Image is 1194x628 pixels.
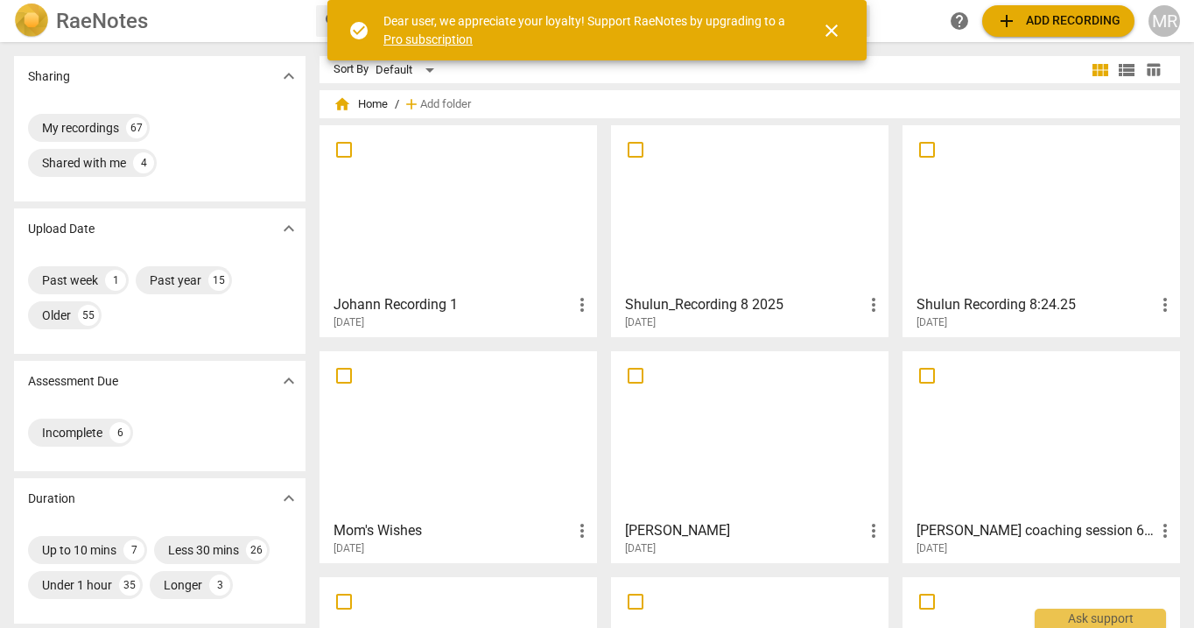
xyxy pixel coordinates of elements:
[625,315,656,330] span: [DATE]
[617,131,882,329] a: Shulun_Recording 8 2025[DATE]
[246,540,267,561] div: 26
[42,154,126,172] div: Shared with me
[863,294,884,315] span: more_vert
[1145,61,1162,78] span: table_chart
[376,56,440,84] div: Default
[1116,60,1137,81] span: view_list
[42,541,116,559] div: Up to 10 mins
[625,541,656,556] span: [DATE]
[276,215,302,242] button: Show more
[1113,57,1140,83] button: List view
[1090,60,1111,81] span: view_module
[278,488,299,509] span: expand_more
[917,520,1155,541] h3: Molly Connolly coaching session 6_1_2025
[1087,57,1113,83] button: Tile view
[42,272,98,289] div: Past week
[42,424,102,441] div: Incomplete
[276,63,302,89] button: Show more
[334,541,364,556] span: [DATE]
[395,98,399,111] span: /
[572,294,593,315] span: more_vert
[133,152,154,173] div: 4
[949,11,970,32] span: help
[42,119,119,137] div: My recordings
[996,11,1017,32] span: add
[348,20,369,41] span: check_circle
[208,270,229,291] div: 15
[334,315,364,330] span: [DATE]
[420,98,471,111] span: Add folder
[42,307,71,324] div: Older
[1148,5,1180,37] button: MR
[326,131,591,329] a: Johann Recording 1[DATE]
[42,576,112,594] div: Under 1 hour
[821,20,842,41] span: close
[28,220,95,238] p: Upload Date
[276,485,302,512] button: Show more
[14,4,302,39] a: LogoRaeNotes
[944,5,975,37] a: Help
[996,11,1120,32] span: Add recording
[323,11,344,32] span: search
[164,576,202,594] div: Longer
[334,294,572,315] h3: Johann Recording 1
[625,520,863,541] h3: Krystine Sherwood
[1035,609,1166,628] div: Ask support
[917,294,1155,315] h3: Shulun Recording 8:24.25
[276,368,302,394] button: Show more
[909,357,1174,555] a: [PERSON_NAME] coaching session 6_1_2025[DATE]
[863,520,884,541] span: more_vert
[278,66,299,87] span: expand_more
[119,575,140,596] div: 35
[14,4,49,39] img: Logo
[625,294,863,315] h3: Shulun_Recording 8 2025
[334,95,388,113] span: Home
[109,422,130,443] div: 6
[982,5,1134,37] button: Upload
[28,372,118,391] p: Assessment Due
[1155,520,1176,541] span: more_vert
[334,95,351,113] span: home
[334,63,369,76] div: Sort By
[917,315,947,330] span: [DATE]
[168,541,239,559] div: Less 30 mins
[1140,57,1166,83] button: Table view
[78,305,99,326] div: 55
[278,370,299,392] span: expand_more
[123,540,144,561] div: 7
[150,272,201,289] div: Past year
[617,357,882,555] a: [PERSON_NAME][DATE]
[917,541,947,556] span: [DATE]
[126,117,147,138] div: 67
[56,9,148,33] h2: RaeNotes
[572,520,593,541] span: more_vert
[28,67,70,86] p: Sharing
[909,131,1174,329] a: Shulun Recording 8:24.25[DATE]
[811,10,853,52] button: Close
[383,12,790,48] div: Dear user, we appreciate your loyalty! Support RaeNotes by upgrading to a
[28,490,75,508] p: Duration
[105,270,126,291] div: 1
[1155,294,1176,315] span: more_vert
[209,575,230,596] div: 3
[278,218,299,239] span: expand_more
[403,95,420,113] span: add
[334,520,572,541] h3: Mom's Wishes
[383,32,473,46] a: Pro subscription
[326,357,591,555] a: Mom's Wishes[DATE]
